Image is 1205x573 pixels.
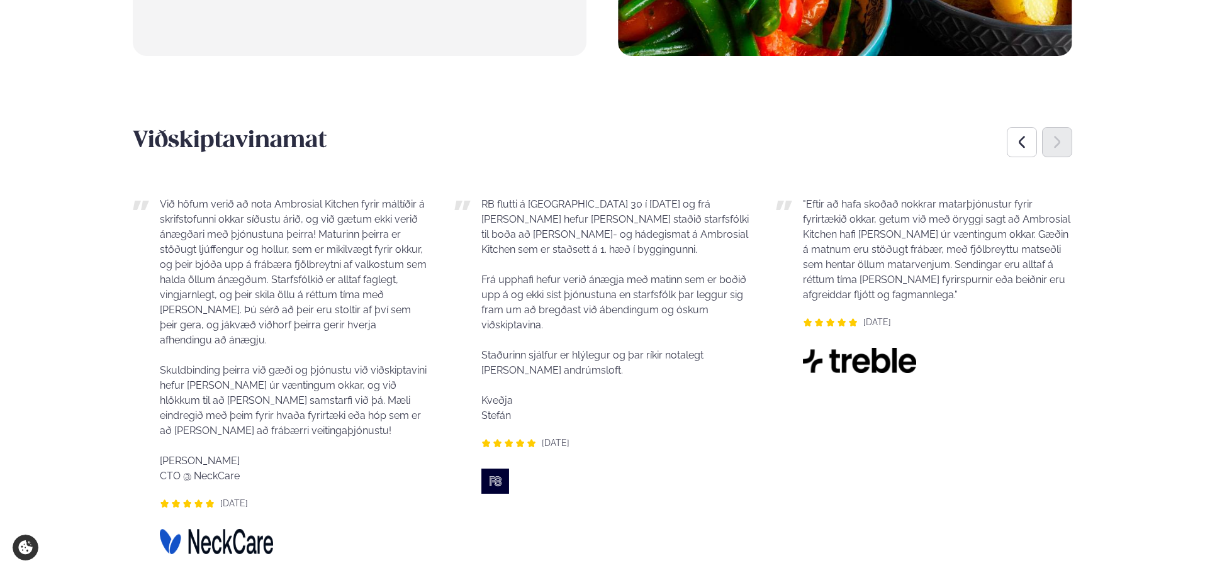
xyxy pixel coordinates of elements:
[133,130,327,152] span: Viðskiptavinamat
[220,498,248,508] span: [DATE]
[803,348,916,373] img: image alt
[481,469,509,494] img: image alt
[1042,127,1072,157] div: Next slide
[1007,127,1037,157] div: Previous slide
[542,438,569,448] span: [DATE]
[481,257,751,333] p: Frá upphafi hefur verið ánægja með matinn sem er boðið upp á og ekki síst þjónustuna en starfsfól...
[863,317,891,327] span: [DATE]
[481,333,751,393] p: Staðurinn sjálfur er hlýlegur og þar ríkir notalegt [PERSON_NAME] andrúmsloft.
[160,197,429,484] p: Við höfum verið að nota Ambrosial Kitchen fyrir máltíðir á skrifstofunni okkar síðustu árið, og v...
[481,197,751,257] p: RB flutti á [GEOGRAPHIC_DATA] 30 í [DATE] og frá [PERSON_NAME] hefur [PERSON_NAME] staðið starfsf...
[803,198,1070,301] span: "Eftir að hafa skoðað nokkrar matarþjónustur fyrir fyrirtækið okkar, getum við með öryggi sagt að...
[13,535,38,560] a: Cookie settings
[160,529,273,554] img: image alt
[481,393,751,423] p: Kveðja Stefán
